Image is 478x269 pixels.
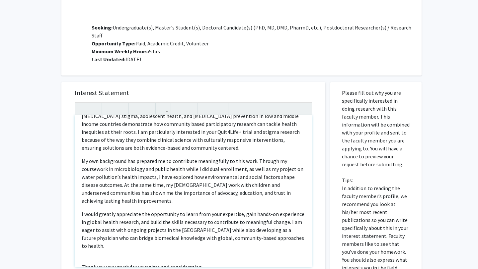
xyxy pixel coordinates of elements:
[104,103,115,114] button: Strong (Ctrl + B)
[115,103,127,114] button: Emphasis (Ctrl + I)
[82,96,305,152] p: I was drawn to your work in the Global Research, Implementation, and Training (GRIT) Lab for that...
[130,103,142,114] button: Superscript
[298,103,310,114] button: Fullscreen
[92,40,209,47] span: Paid, Academic Credit, Volunteer
[5,239,28,264] iframe: Chat
[92,56,125,63] b: Last Updated:
[142,103,154,114] button: Subscript
[184,103,196,114] button: Ordered list
[92,24,411,39] span: Undergraduate(s), Master's Student(s), Doctoral Candidate(s) (PhD, MD, DMD, PharmD, etc.), Postdo...
[92,24,113,31] b: Seeking:
[199,103,211,114] button: Remove format
[92,40,135,47] b: Opportunity Type:
[88,103,100,114] button: Redo (Ctrl + Y)
[75,89,312,97] h5: Interest Statement
[215,103,226,114] button: Insert horizontal rule
[82,210,305,250] p: I would greatly appreciate the opportunity to learn from your expertise, gain hands-on experience...
[92,56,141,63] span: [DATE]
[92,48,160,55] span: 5 hrs
[82,157,305,205] p: My own background has prepared me to contribute meaningfully to this work. Through my coursework ...
[75,115,312,267] div: Note to users with screen readers: Please press Alt+0 or Option+0 to deactivate our accessibility...
[173,103,184,114] button: Unordered list
[157,103,169,114] button: Link
[77,103,88,114] button: Undo (Ctrl + Z)
[92,48,149,55] b: Minimum Weekly Hours:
